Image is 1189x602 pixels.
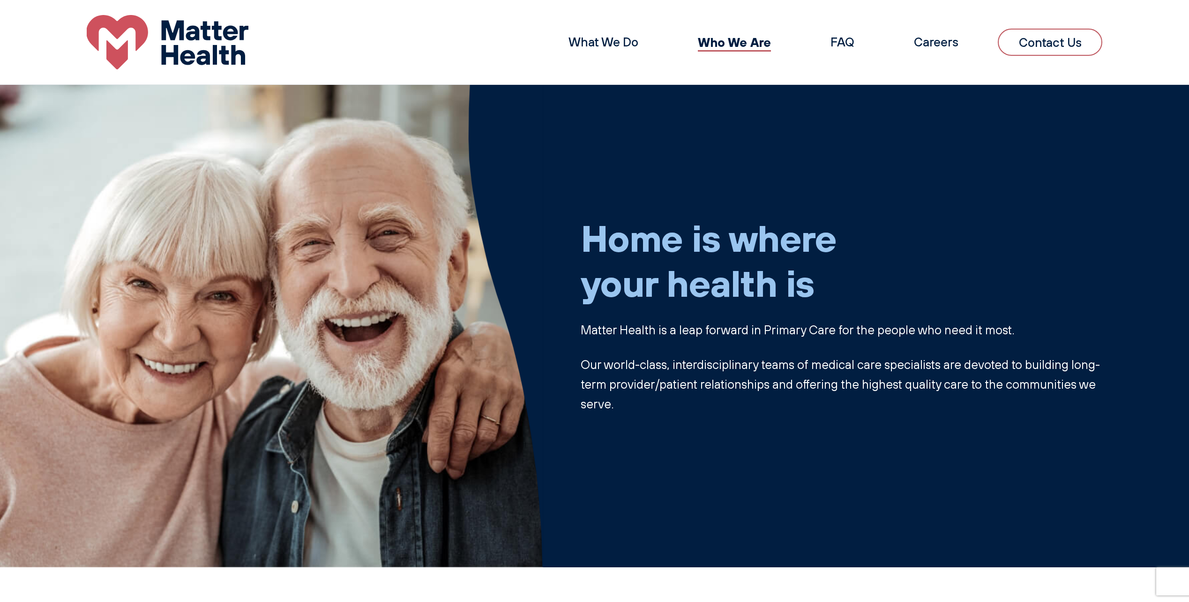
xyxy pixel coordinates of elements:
[830,34,854,50] a: FAQ
[914,34,958,50] a: Careers
[998,29,1102,56] a: Contact Us
[581,215,1124,304] h1: Home is where your health is
[698,34,771,50] a: Who We Are
[581,320,1124,339] p: Matter Health is a leap forward in Primary Care for the people who need it most.
[568,34,638,50] a: What We Do
[581,354,1124,414] p: Our world-class, interdisciplinary teams of medical care specialists are devoted to building long...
